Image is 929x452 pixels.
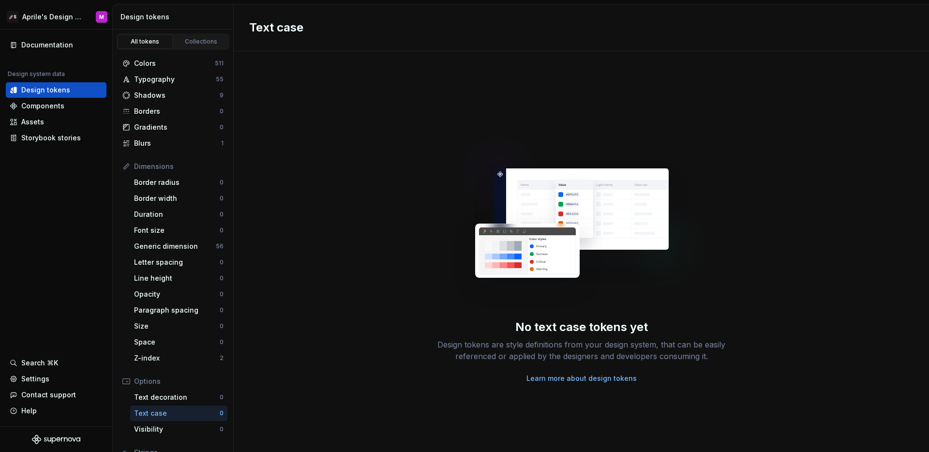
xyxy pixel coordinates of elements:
div: Aprile's Design System [22,12,84,22]
a: Components [6,98,106,114]
div: 0 [220,179,224,186]
a: Space0 [130,334,227,350]
div: M [99,13,104,21]
div: Blurs [134,138,221,148]
div: Space [134,337,220,347]
div: Design tokens are style definitions from your design system, that can be easily referenced or app... [427,339,736,362]
div: 0 [220,123,224,131]
div: 511 [215,60,224,67]
a: Blurs1 [119,136,227,151]
div: 0 [220,107,224,115]
div: 0 [220,338,224,346]
div: Storybook stories [21,133,81,143]
div: 0 [220,290,224,298]
div: No text case tokens yet [515,319,648,335]
div: 0 [220,409,224,417]
a: Borders0 [119,104,227,119]
div: Shadows [134,90,220,100]
a: Learn more about design tokens [526,374,637,383]
button: Help [6,403,106,419]
a: Colors511 [119,56,227,71]
div: 0 [220,211,224,218]
a: Shadows9 [119,88,227,103]
a: Text case0 [130,406,227,421]
a: Font size0 [130,223,227,238]
a: Border width0 [130,191,227,206]
div: Border radius [134,178,220,187]
div: Colors [134,59,215,68]
div: Help [21,406,37,416]
button: Contact support [6,387,106,403]
div: 2 [220,354,224,362]
div: Settings [21,374,49,384]
a: Documentation [6,37,106,53]
div: Paragraph spacing [134,305,220,315]
div: Font size [134,226,220,235]
div: 1 [221,139,224,147]
div: 55 [216,75,224,83]
div: Opacity [134,289,220,299]
a: Z-index2 [130,350,227,366]
div: Generic dimension [134,241,216,251]
button: Search ⌘K [6,355,106,371]
div: Search ⌘K [21,358,58,368]
div: Collections [177,38,225,45]
a: Assets [6,114,106,130]
div: Options [134,377,224,386]
div: 0 [220,306,224,314]
div: Size [134,321,220,331]
a: Letter spacing0 [130,255,227,270]
a: Opacity0 [130,286,227,302]
div: Letter spacing [134,257,220,267]
a: Gradients0 [119,120,227,135]
div: Text decoration [134,392,220,402]
svg: Supernova Logo [32,435,80,444]
div: Z-index [134,353,220,363]
h2: Text case [249,20,303,35]
div: 0 [220,393,224,401]
div: Borders [134,106,220,116]
a: Duration0 [130,207,227,222]
div: 0 [220,195,224,202]
a: Size0 [130,318,227,334]
a: Text decoration0 [130,390,227,405]
a: Paragraph spacing0 [130,302,227,318]
div: Contact support [21,390,76,400]
a: Storybook stories [6,130,106,146]
a: Line height0 [130,271,227,286]
div: Line height [134,273,220,283]
a: Generic dimension56 [130,239,227,254]
div: Typography [134,75,216,84]
div: 0 [220,258,224,266]
div: Components [21,101,64,111]
div: Documentation [21,40,73,50]
a: Settings [6,371,106,387]
div: Visibility [134,424,220,434]
div: Dimensions [134,162,224,171]
div: Border width [134,194,220,203]
div: 0 [220,425,224,433]
div: Design system data [8,70,65,78]
button: 🚀SAprile's Design SystemM [2,6,110,27]
a: Visibility0 [130,422,227,437]
div: 🚀S [7,11,18,23]
div: 56 [216,242,224,250]
div: Text case [134,408,220,418]
a: Typography55 [119,72,227,87]
div: Assets [21,117,44,127]
a: Design tokens [6,82,106,98]
div: 0 [220,274,224,282]
div: All tokens [121,38,169,45]
div: Duration [134,210,220,219]
a: Border radius0 [130,175,227,190]
div: Design tokens [21,85,70,95]
div: 0 [220,226,224,234]
div: 0 [220,322,224,330]
div: Gradients [134,122,220,132]
div: Design tokens [120,12,229,22]
div: 9 [220,91,224,99]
